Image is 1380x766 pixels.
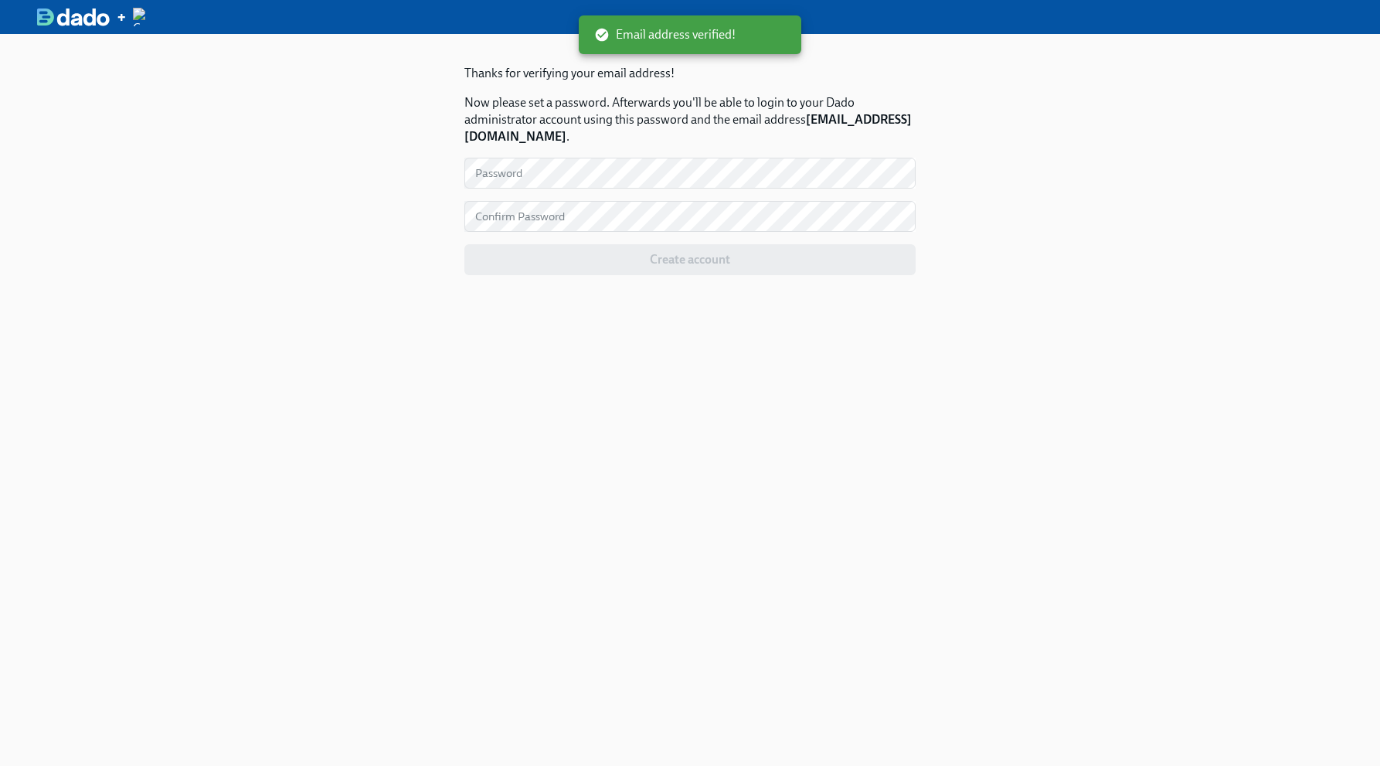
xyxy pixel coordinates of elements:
span: Email address verified! [594,26,736,43]
p: Now please set a password. Afterwards you'll be able to login to your Dado administrator account ... [464,94,916,145]
img: Carrum Health [133,8,174,26]
img: dado [37,8,110,26]
div: + [116,8,127,26]
p: Thanks for verifying your email address! [464,65,916,82]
